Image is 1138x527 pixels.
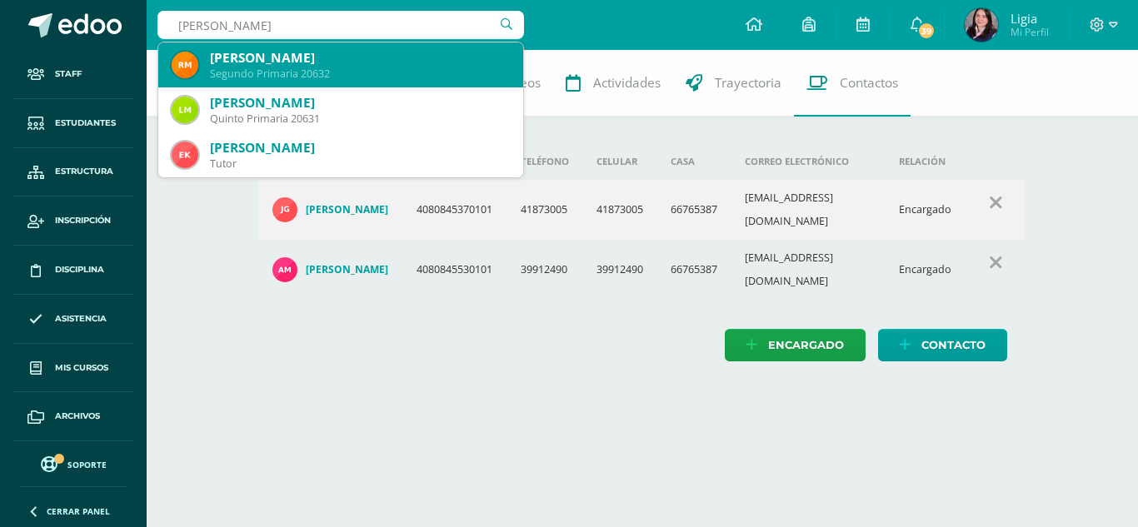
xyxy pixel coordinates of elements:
[657,240,731,300] td: 66765387
[917,22,936,40] span: 39
[13,196,133,246] a: Inscripción
[1011,25,1049,39] span: Mi Perfil
[172,52,198,78] img: 23ac9d0d05b5db16408b6473ef67ca4f.png
[725,329,866,361] a: Encargado
[13,246,133,295] a: Disciplina
[210,49,510,67] div: [PERSON_NAME]
[55,67,82,81] span: Staff
[13,392,133,441] a: Archivos
[593,74,661,92] span: Actividades
[794,50,911,117] a: Contactos
[657,180,731,240] td: 66765387
[507,143,583,180] th: Teléfono
[878,329,1007,361] a: Contacto
[13,99,133,148] a: Estudiantes
[657,143,731,180] th: Casa
[921,330,986,360] span: Contacto
[55,312,107,326] span: Asistencia
[965,8,998,42] img: d5e06c0e5c60f8cb8d69cae07b21a756.png
[210,157,510,171] div: Tutor
[583,143,657,180] th: Celular
[306,263,388,276] h4: [PERSON_NAME]
[886,143,966,180] th: Relación
[1011,10,1049,27] span: Ligia
[55,361,108,375] span: Mis cursos
[673,50,794,117] a: Trayectoria
[306,203,388,216] h4: [PERSON_NAME]
[583,180,657,240] td: 41873005
[272,257,390,282] a: [PERSON_NAME]
[768,330,844,360] span: Encargado
[47,505,110,517] span: Cerrar panel
[210,112,510,126] div: Quinto Primaria 20631
[20,452,127,475] a: Soporte
[886,180,966,240] td: Encargado
[507,180,583,240] td: 41873005
[55,410,100,423] span: Archivos
[272,257,297,282] img: 4c92464d7e1b0e3df8d2c1b112fd1ecc.png
[55,263,104,276] span: Disciplina
[210,139,510,157] div: [PERSON_NAME]
[731,180,886,240] td: [EMAIL_ADDRESS][DOMAIN_NAME]
[172,97,198,123] img: f3976782031b4c11e620b11c6620a262.png
[55,165,113,178] span: Estructura
[731,240,886,300] td: [EMAIL_ADDRESS][DOMAIN_NAME]
[715,74,781,92] span: Trayectoria
[272,197,297,222] img: c7b8e49bc3516b3ac070633f5a7d7673.png
[55,214,111,227] span: Inscripción
[507,240,583,300] td: 39912490
[67,459,107,470] span: Soporte
[13,295,133,344] a: Asistencia
[553,50,673,117] a: Actividades
[840,74,898,92] span: Contactos
[13,50,133,99] a: Staff
[403,180,507,240] td: 4080845370101
[172,142,198,168] img: f1bbf4b6828e0590314e7fe18a409066.png
[210,67,510,81] div: Segundo Primaria 20632
[583,240,657,300] td: 39912490
[731,143,886,180] th: Correo electrónico
[13,148,133,197] a: Estructura
[272,197,390,222] a: [PERSON_NAME]
[55,117,116,130] span: Estudiantes
[403,240,507,300] td: 4080845530101
[886,240,966,300] td: Encargado
[210,94,510,112] div: [PERSON_NAME]
[13,344,133,393] a: Mis cursos
[157,11,524,39] input: Busca un usuario...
